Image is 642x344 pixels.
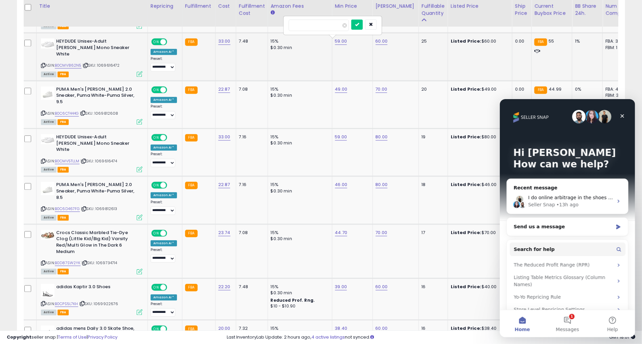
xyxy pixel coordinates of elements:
div: [PERSON_NAME] [376,2,416,9]
a: 80.00 [376,134,388,140]
small: FBA [185,230,198,237]
div: 18 [422,182,443,188]
div: Fulfillment Cost [239,2,265,17]
span: All listings currently available for purchase on Amazon [41,167,57,173]
a: Privacy Policy [88,334,117,340]
span: | SKU: 1069616474 [81,158,117,164]
div: Amazon AI * [151,144,177,151]
span: OFF [166,135,177,140]
span: All listings currently available for purchase on Amazon [41,71,57,77]
a: 49.00 [335,86,348,93]
small: FBA [185,38,198,46]
div: Repricing [151,2,179,9]
b: PUMA Men's [PERSON_NAME] 2.0 Sneaker, Puma White-Puma Silver, 9.5 [56,86,138,107]
span: FBA [58,119,69,125]
span: ON [152,230,160,236]
div: Title [39,2,145,9]
div: ASIN: [41,38,142,76]
b: HEYDUDE Unisex-Adult [PERSON_NAME] Mono Sneaker White [56,38,138,59]
div: Num of Comp. [605,2,630,17]
div: $60.00 [451,38,507,44]
div: $49.00 [451,86,507,92]
div: FBA: 3 [605,38,628,44]
div: $80.00 [451,134,507,140]
div: $40.00 [451,284,507,290]
a: B0C6CT444G [55,111,79,116]
span: | SKU: 1069616472 [83,63,120,68]
div: Fulfillment [185,2,213,9]
div: 1% [575,38,597,44]
div: Amazon AI * [151,240,177,246]
span: FBA [58,167,69,173]
strong: Copyright [7,334,31,340]
span: ON [152,182,160,188]
div: 15% [271,182,327,188]
a: 22.20 [218,283,230,290]
b: PUMA Men's [PERSON_NAME] 2.0 Sneaker, Puma White-Puma Silver, 8.5 [56,182,138,202]
div: Amazon Fees [271,2,329,9]
div: ASIN: [41,284,142,315]
div: seller snap | | [7,334,117,341]
div: 0.00 [515,86,526,92]
div: Preset: [151,302,177,317]
small: FBA [185,284,198,291]
span: OFF [166,87,177,92]
div: 19 [422,134,443,140]
div: 7.48 [239,38,263,44]
span: FBA [58,309,69,315]
div: ASIN: [41,86,142,124]
div: Last InventoryLab Update: 2 hours ago, not synced. [227,334,635,341]
div: $0.30 min [271,140,327,146]
span: ON [152,39,160,45]
a: Terms of Use [58,334,87,340]
a: 44.70 [335,229,348,236]
div: Amazon AI * [151,97,177,103]
div: 15% [271,38,327,44]
b: Listed Price: [451,181,482,188]
div: Min Price [335,2,370,9]
a: 70.00 [376,229,388,236]
small: Amazon Fees. [271,9,275,16]
span: ON [152,87,160,92]
a: B0CMV5TLLM [55,158,80,164]
div: 16 [422,284,443,290]
div: Preset: [151,200,177,215]
div: FBM: 1 [605,45,628,51]
div: $70.00 [451,230,507,236]
div: Amazon AI * [151,49,177,55]
div: Ship Price [515,2,529,17]
b: Listed Price: [451,38,482,44]
div: Amazon AI * [151,192,177,198]
span: All listings currently available for purchase on Amazon [41,119,57,125]
a: 60.00 [376,283,388,290]
div: Preset: [151,104,177,119]
img: 21CSnMkPqDL._SL40_.jpg [41,134,54,144]
small: FBA [185,134,198,141]
img: 311aUCrPJcL._SL40_.jpg [41,284,54,297]
div: 15% [271,230,327,236]
div: $0.30 min [271,92,327,98]
div: $0.30 min [271,290,327,296]
span: All listings currently available for purchase on Amazon [41,309,57,315]
b: HEYDUDE Unisex-Adult [PERSON_NAME] Mono Sneaker White [56,134,138,155]
span: | SKU: 1069922676 [79,301,118,306]
div: ASIN: [41,182,142,219]
div: 15% [271,86,327,92]
div: 7.08 [239,86,263,92]
small: FBA [185,86,198,94]
div: $10 - $10.90 [271,303,327,309]
a: 33.00 [218,38,230,45]
div: 7.48 [239,284,263,290]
